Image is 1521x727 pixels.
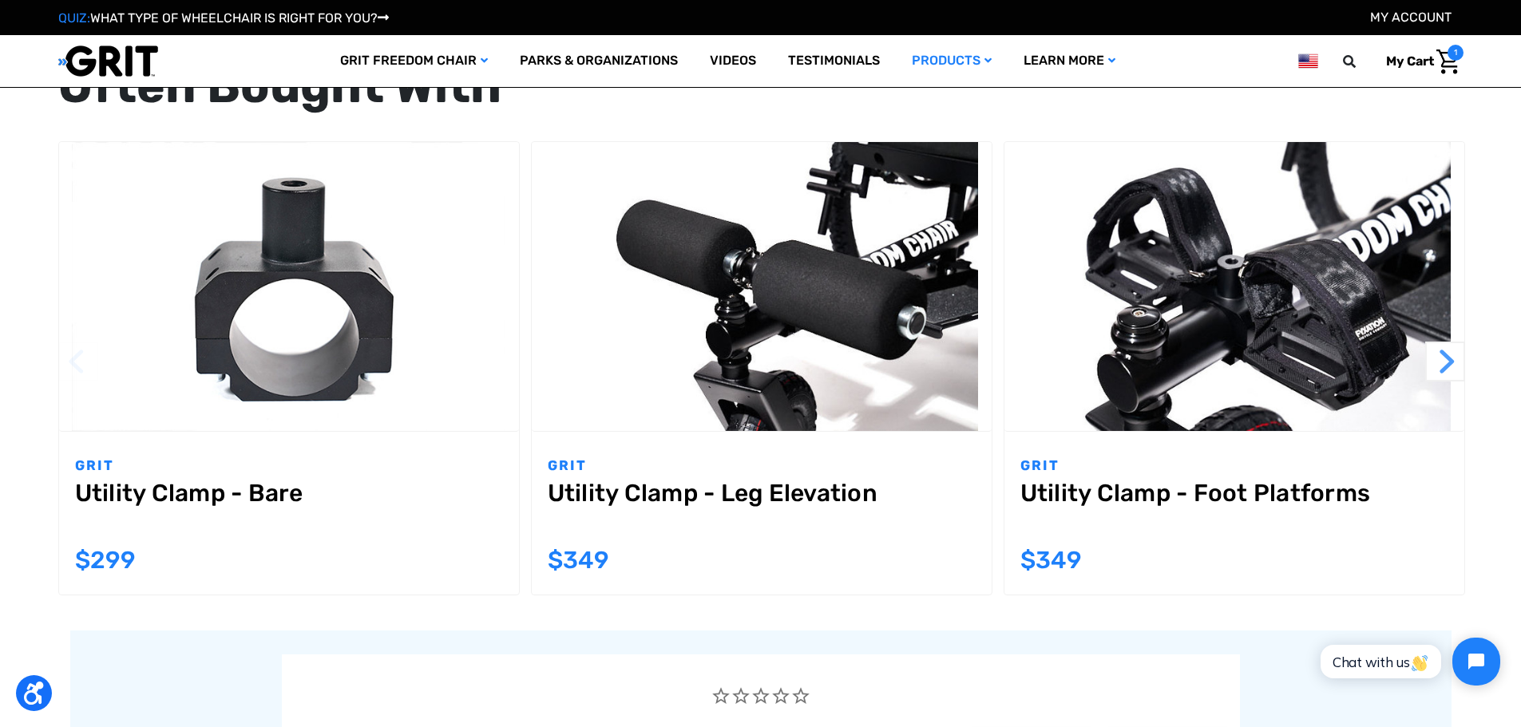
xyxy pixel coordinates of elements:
input: Search [1350,45,1374,78]
a: Utility Clamp - Leg Elevation,$349.00 [548,479,976,536]
img: Utility Clamp - Leg Elevation [532,142,992,432]
span: $299 [75,546,136,575]
a: GRIT Freedom Chair [324,35,504,87]
a: Account [1370,10,1452,25]
a: Products [896,35,1008,87]
span: $349 [548,546,609,575]
a: Utility Clamp - Bare,$299.00 [59,142,519,432]
span: $349 [1020,546,1082,575]
a: Utility Clamp - Foot Platforms,$349.00 [1020,479,1448,536]
span: My Cart [1386,53,1434,69]
img: Utility Clamp - Bare [59,142,519,432]
a: Parks & Organizations [504,35,694,87]
a: Testimonials [772,35,896,87]
button: Go to slide 2 of 2 [58,342,98,381]
img: Cart [1436,49,1460,74]
p: GRIT [75,456,503,476]
a: Videos [694,35,772,87]
img: Utility Clamp - Foot Platforms [1004,142,1464,432]
p: GRIT [1020,456,1448,476]
a: Cart with 1 items [1374,45,1464,78]
button: Go to slide 2 of 2 [1425,342,1465,381]
span: 1 [1448,45,1464,61]
a: Utility Clamp - Bare,$299.00 [75,479,503,536]
iframe: Tidio Chat [1303,624,1514,699]
p: GRIT [548,456,976,476]
img: us.png [1298,51,1317,71]
a: Utility Clamp - Foot Platforms,$349.00 [1004,142,1464,432]
a: Utility Clamp - Leg Elevation,$349.00 [532,142,992,432]
span: QUIZ: [58,10,90,26]
a: QUIZ:WHAT TYPE OF WHEELCHAIR IS RIGHT FOR YOU? [58,10,389,26]
a: Learn More [1008,35,1131,87]
img: GRIT All-Terrain Wheelchair and Mobility Equipment [58,45,158,77]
